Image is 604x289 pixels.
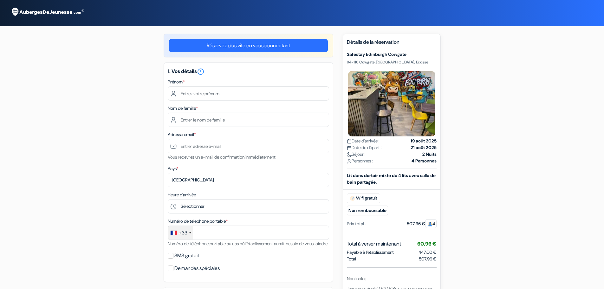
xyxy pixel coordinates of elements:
img: calendar.svg [347,139,352,144]
label: Heure d'arrivée [168,192,196,198]
span: 60,96 € [417,240,437,247]
strong: 21 août 2025 [411,144,437,151]
h5: Détails de la réservation [347,39,437,49]
img: user_icon.svg [347,159,352,164]
a: Réservez plus vite en vous connectant [169,39,328,52]
span: 4 [425,219,437,228]
label: Nom de famille [168,105,198,112]
strong: 19 août 2025 [411,138,437,144]
input: Entrer adresse e-mail [168,139,329,153]
strong: 2 Nuits [422,151,437,158]
label: Adresse email [168,131,196,138]
span: Personnes : [347,158,373,164]
div: 507,96 € [407,220,437,227]
img: calendar.svg [347,146,352,150]
span: 507,96 € [419,256,437,262]
span: Total [347,256,356,262]
div: France: +33 [168,226,193,240]
a: error_outline [197,68,205,75]
label: Prénom [168,79,185,85]
small: Non remboursable [347,206,388,215]
div: +33 [179,229,187,237]
input: Entrer le nom de famille [168,113,329,127]
h5: 1. Vos détails [168,68,329,76]
img: guest.svg [428,222,432,227]
span: Date de départ : [347,144,382,151]
span: Total à verser maintenant [347,240,401,248]
img: free_wifi.svg [350,196,355,201]
small: Vous recevrez un e-mail de confirmation immédiatement [168,154,276,160]
i: error_outline [197,68,205,76]
span: Date d'arrivée : [347,138,380,144]
span: Payable à l’établissement [347,249,394,256]
img: AubergesDeJeunesse.com [8,3,87,21]
img: moon.svg [347,152,352,157]
label: Numéro de telephone portable [168,218,228,225]
b: Lit dans dortoir mixte de 4 lits avec salle de bain partagée. [347,173,436,185]
label: Pays [168,165,178,172]
span: 447,00 € [419,249,437,255]
span: Wifi gratuit [347,194,380,203]
span: Séjour : [347,151,366,158]
h5: Safestay Edinburgh Cowgate [347,52,437,57]
label: Demandes spéciales [174,264,220,273]
p: 94-116 Cowgate, [GEOGRAPHIC_DATA], Ecosse [347,60,437,65]
small: Numéro de téléphone portable au cas où l'établissement aurait besoin de vous joindre [168,241,328,246]
div: Non inclus [347,275,437,282]
label: SMS gratuit [174,251,199,260]
input: Entrez votre prénom [168,86,329,101]
div: Prix total : [347,220,366,227]
strong: 4 Personnes [412,158,437,164]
